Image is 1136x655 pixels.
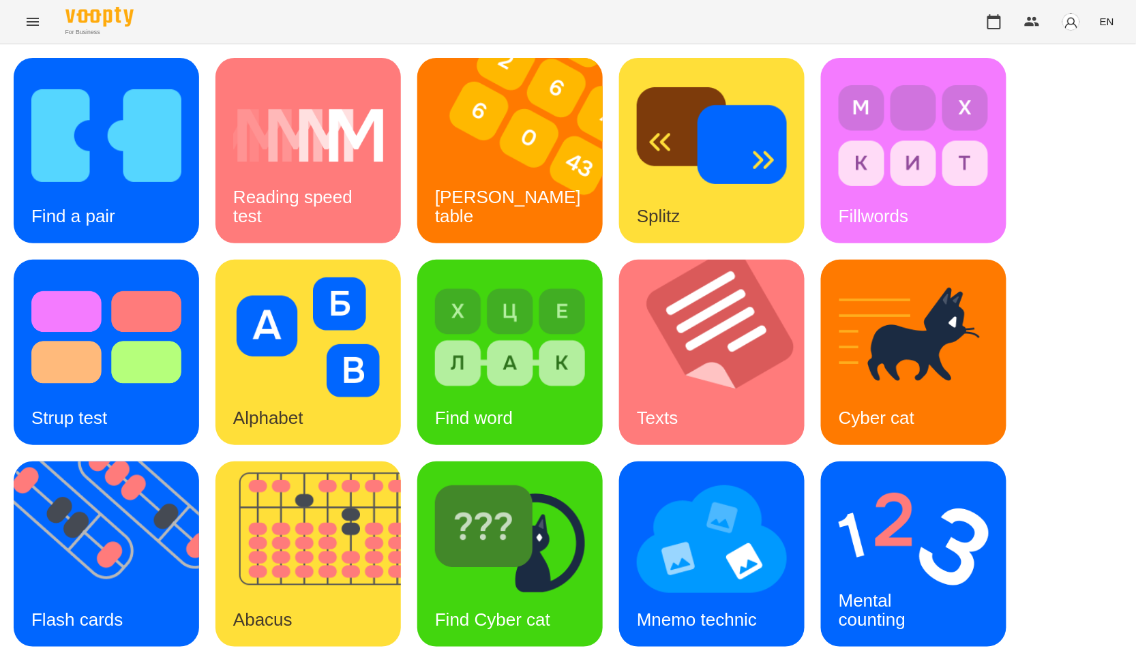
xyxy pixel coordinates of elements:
[839,408,914,428] h3: Cyber cat
[619,58,805,243] a: SplitzSplitz
[14,461,216,647] img: Flash cards
[417,58,620,243] img: Shulte table
[821,58,1006,243] a: FillwordsFillwords
[16,5,49,38] button: Menu
[435,187,586,226] h3: [PERSON_NAME] table
[637,408,678,428] h3: Texts
[637,609,757,630] h3: Mnemo technic
[417,260,603,445] a: Find wordFind word
[1094,9,1120,34] button: EN
[14,58,199,243] a: Find a pairFind a pair
[215,461,418,647] img: Abacus
[31,609,123,630] h3: Flash cards
[839,590,906,629] h3: Mental counting
[435,609,550,630] h3: Find Cyber cat
[14,461,199,647] a: Flash cardsFlash cards
[215,58,401,243] a: Reading speed testReading speed test
[233,609,293,630] h3: Abacus
[215,461,401,647] a: AbacusAbacus
[233,76,383,196] img: Reading speed test
[233,277,383,397] img: Alphabet
[619,260,805,445] a: TextsTexts
[31,408,107,428] h3: Strup test
[1062,12,1081,31] img: avatar_s.png
[233,408,303,428] h3: Alphabet
[31,277,181,397] img: Strup test
[1100,14,1114,29] span: EN
[215,260,401,445] a: AlphabetAlphabet
[31,76,181,196] img: Find a pair
[821,260,1006,445] a: Cyber catCyber cat
[619,461,805,647] a: Mnemo technicMnemo technic
[839,277,989,397] img: Cyber cat
[435,479,585,599] img: Find Cyber cat
[65,28,134,37] span: For Business
[417,58,603,243] a: Shulte table[PERSON_NAME] table
[637,76,787,196] img: Splitz
[435,277,585,397] img: Find word
[839,206,909,226] h3: Fillwords
[821,461,1006,647] a: Mental countingMental counting
[65,7,134,27] img: Voopty Logo
[637,206,681,226] h3: Splitz
[839,76,989,196] img: Fillwords
[14,260,199,445] a: Strup testStrup test
[233,187,357,226] h3: Reading speed test
[619,260,822,445] img: Texts
[839,479,989,599] img: Mental counting
[417,461,603,647] a: Find Cyber catFind Cyber cat
[31,206,115,226] h3: Find a pair
[435,408,513,428] h3: Find word
[637,479,787,599] img: Mnemo technic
